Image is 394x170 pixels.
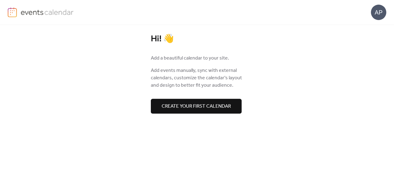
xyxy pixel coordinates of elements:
img: logo-type [21,7,74,17]
button: Create your first calendar [151,99,242,114]
img: logo [8,7,17,17]
span: Add events manually, sync with external calendars, customize the calendar's layout and design to ... [151,67,243,89]
span: Create your first calendar [162,103,231,110]
div: AP [371,5,386,20]
span: Add a beautiful calendar to your site. [151,55,229,62]
div: Hi! 👋 [151,34,243,44]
